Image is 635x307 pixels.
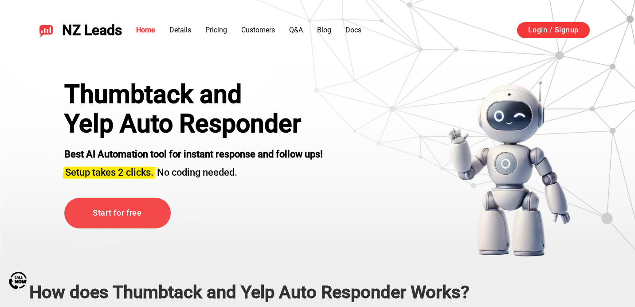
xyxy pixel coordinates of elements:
a: Login / Signup [517,22,590,38]
img: yelp bot [447,80,571,257]
strong: Best AI Automation tool for instant response and follow ups! [64,149,323,160]
img: Call Now [9,272,27,289]
a: Blog [317,26,331,34]
h1: Yelp Auto Responder [64,109,323,138]
h3: No coding needed. [64,161,323,179]
a: Docs [345,26,361,34]
span: Setup takes 2 clicks. [65,167,153,178]
a: Details [169,26,191,34]
a: Start for free [64,198,171,228]
h2: How does Thumbtack and Yelp Auto Responder Works? [29,282,606,303]
a: Home [136,26,155,34]
img: NZ Leads logo [39,23,53,37]
a: Pricing [205,26,227,34]
span: NZ Leads [62,22,122,39]
div: Thumbtack and [64,80,323,109]
a: Customers [241,26,275,34]
a: Q&A [289,26,303,34]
